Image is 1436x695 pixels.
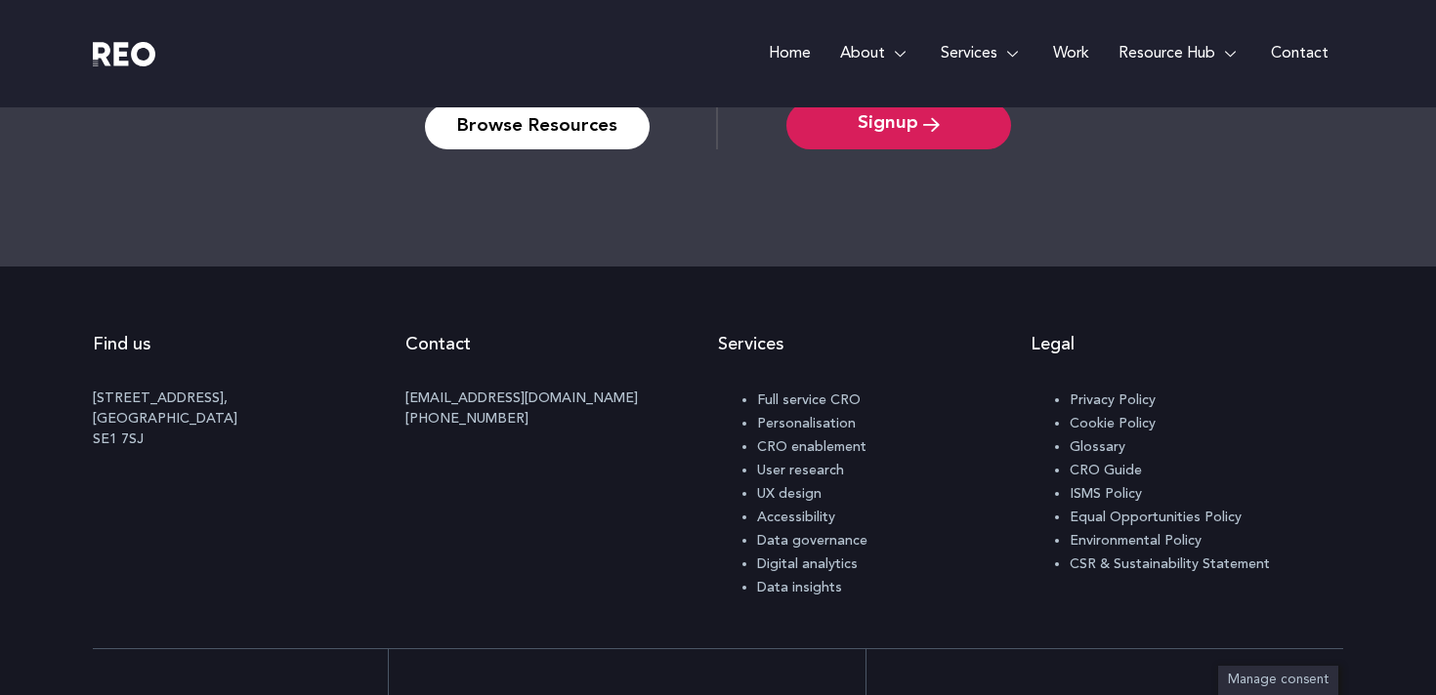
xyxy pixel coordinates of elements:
[1070,464,1142,477] a: CRO Guide
[757,581,842,594] a: Data insights
[1070,534,1202,548] a: Environmental Policy
[1031,315,1343,374] h2: Legal
[1070,487,1142,501] a: ISMS Policy
[757,417,856,430] a: Personalisation
[757,464,844,477] a: User research
[757,487,822,501] a: UX design
[93,315,405,374] h2: Find us
[93,388,405,450] p: [STREET_ADDRESS], [GEOGRAPHIC_DATA] SE1 7SJ
[757,557,858,571] a: Digital analytics
[757,393,861,407] a: Full service CRO
[405,412,528,426] a: [PHONE_NUMBER]
[1070,393,1156,407] a: Privacy Policy
[1070,417,1156,430] a: Cookie Policy
[457,119,617,135] span: Browse Resources
[757,511,835,524] a: Accessibility
[405,391,638,405] a: [EMAIL_ADDRESS][DOMAIN_NAME]
[858,116,918,135] span: Signup
[786,102,1011,149] a: Signup
[1228,674,1329,686] span: Manage consent
[757,440,866,454] a: CRO enablement
[425,104,650,149] a: Browse Resources
[1070,557,1270,571] a: CSR & Sustainability Statement
[1070,440,1125,454] a: Glossary
[1070,511,1242,524] a: Equal Opportunities Policy
[405,315,718,374] h2: Contact
[718,315,1031,374] h2: Services
[757,534,867,548] a: Data governance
